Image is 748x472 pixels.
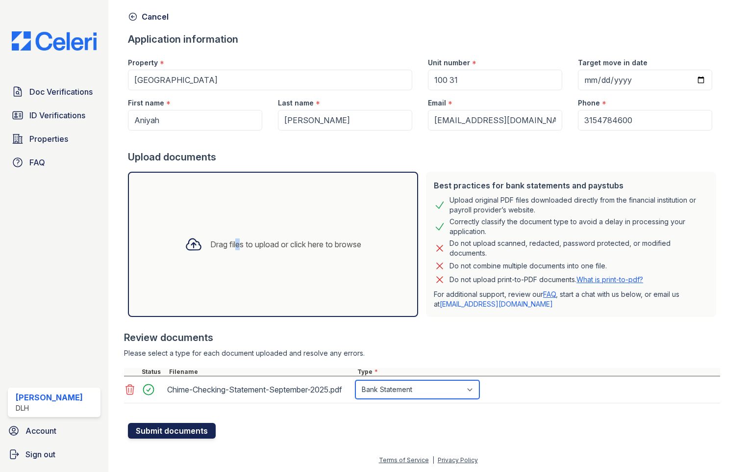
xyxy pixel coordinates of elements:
[379,456,429,464] a: Terms of Service
[449,195,708,215] div: Upload original PDF files downloaded directly from the financial institution or payroll provider’...
[29,133,68,145] span: Properties
[278,98,314,108] label: Last name
[128,98,164,108] label: First name
[167,382,351,397] div: Chime-Checking-Statement-September-2025.pdf
[449,260,607,272] div: Do not combine multiple documents into one file.
[428,98,446,108] label: Email
[16,392,83,403] div: [PERSON_NAME]
[210,238,361,250] div: Drag files to upload or click here to browse
[8,82,100,102] a: Doc Verifications
[128,32,720,46] div: Application information
[428,58,470,68] label: Unit number
[128,150,720,164] div: Upload documents
[449,275,643,285] p: Do not upload print-to-PDF documents.
[25,425,56,437] span: Account
[8,105,100,125] a: ID Verifications
[140,368,167,376] div: Status
[440,300,553,308] a: [EMAIL_ADDRESS][DOMAIN_NAME]
[578,98,600,108] label: Phone
[8,153,100,172] a: FAQ
[434,180,708,191] div: Best practices for bank statements and paystubs
[432,456,434,464] div: |
[124,348,720,358] div: Please select a type for each document uploaded and resolve any errors.
[128,423,216,439] button: Submit documents
[29,157,45,168] span: FAQ
[128,58,158,68] label: Property
[578,58,648,68] label: Target move in date
[449,238,708,258] div: Do not upload scanned, redacted, password protected, or modified documents.
[4,31,104,51] img: CE_Logo_Blue-a8612792a0a2168367f1c8372b55b34899dd931a85d93a1a3d3e32e68fde9ad4.png
[438,456,478,464] a: Privacy Policy
[4,421,104,441] a: Account
[124,331,720,344] div: Review documents
[576,275,643,284] a: What is print-to-pdf?
[128,11,169,23] a: Cancel
[355,368,720,376] div: Type
[29,109,85,121] span: ID Verifications
[167,368,355,376] div: Filename
[8,129,100,149] a: Properties
[29,86,93,98] span: Doc Verifications
[449,217,708,236] div: Correctly classify the document type to avoid a delay in processing your application.
[434,289,708,309] p: For additional support, review our , start a chat with us below, or email us at
[25,448,55,460] span: Sign out
[543,290,556,298] a: FAQ
[16,403,83,413] div: DLH
[4,445,104,464] a: Sign out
